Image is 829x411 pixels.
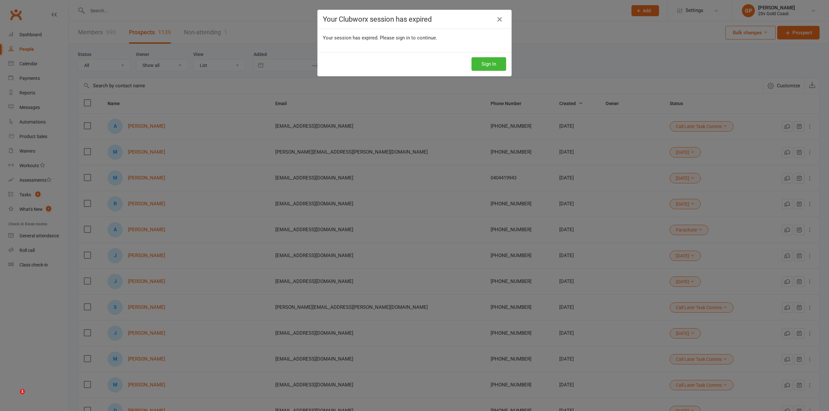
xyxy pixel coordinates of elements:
span: Your session has expired. Please sign in to continue. [323,35,437,41]
button: Sign In [471,57,506,71]
span: 1 [20,389,25,394]
a: Close [494,14,505,25]
iframe: Intercom live chat [6,389,22,405]
h4: Your Clubworx session has expired [323,15,506,23]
